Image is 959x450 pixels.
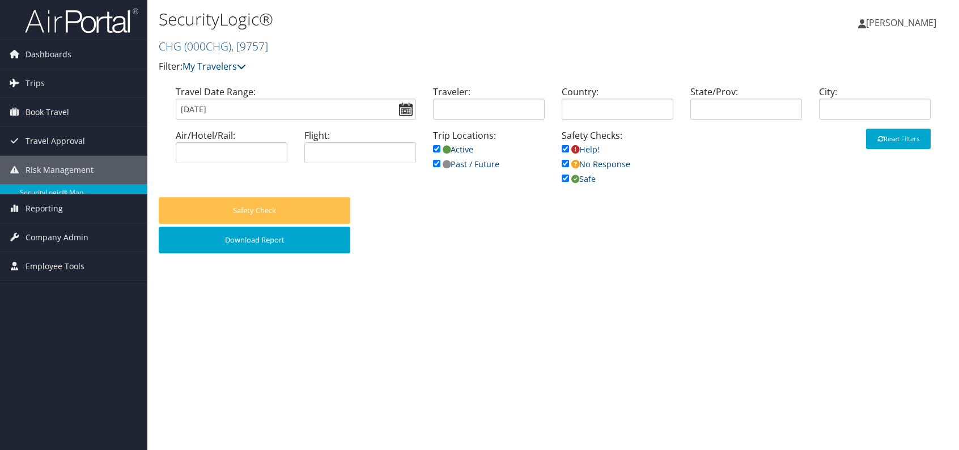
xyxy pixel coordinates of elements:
span: ( 000CHG ) [184,39,231,54]
a: CHG [159,39,268,54]
span: Company Admin [26,223,88,252]
a: Active [433,144,473,155]
div: Air/Hotel/Rail: [167,129,296,172]
span: Risk Management [26,156,94,184]
div: Traveler: [425,85,553,129]
div: State/Prov: [682,85,811,129]
div: Country: [553,85,682,129]
span: Dashboards [26,40,71,69]
img: airportal-logo.png [25,7,138,34]
div: Safety Checks: [553,129,682,197]
a: No Response [562,159,630,169]
span: Book Travel [26,98,69,126]
a: Safe [562,173,596,184]
span: Travel Approval [26,127,85,155]
span: Trips [26,69,45,97]
span: [PERSON_NAME] [866,16,936,29]
div: Travel Date Range: [167,85,425,129]
span: Reporting [26,194,63,223]
div: City: [811,85,939,129]
a: My Travelers [183,60,246,73]
button: Reset Filters [866,129,931,149]
a: Help! [562,144,600,155]
a: [PERSON_NAME] [858,6,948,40]
a: Past / Future [433,159,499,169]
div: Trip Locations: [425,129,553,182]
span: , [ 9757 ] [231,39,268,54]
div: Flight: [296,129,425,172]
button: Download Report [159,227,350,253]
button: Safety Check [159,197,350,224]
p: Filter: [159,60,685,74]
h1: SecurityLogic® [159,7,685,31]
span: Employee Tools [26,252,84,281]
